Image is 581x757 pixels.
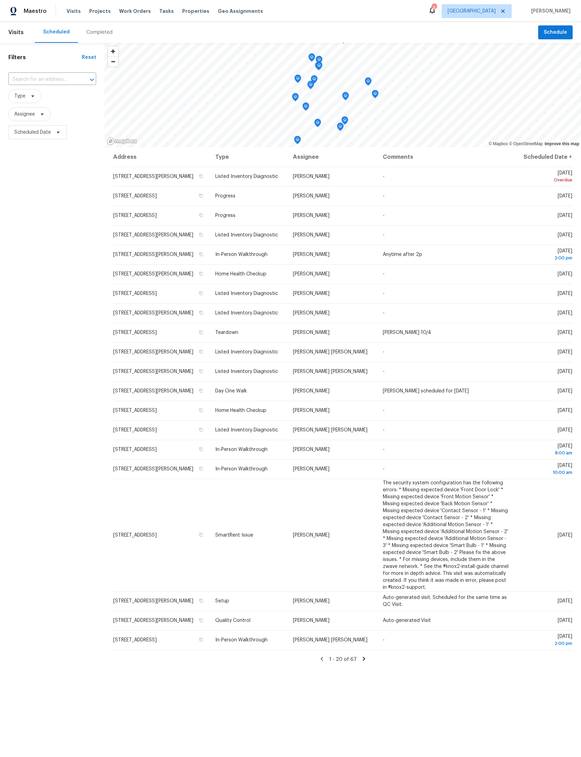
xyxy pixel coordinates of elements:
button: Copy Address [198,193,204,199]
span: [DATE] [558,618,572,623]
span: [STREET_ADDRESS][PERSON_NAME] [113,311,193,315]
span: In-Person Walkthrough [215,638,268,642]
span: Visits [67,8,81,15]
div: Map marker [311,75,318,86]
span: Setup [215,599,229,603]
canvas: Map [104,43,581,147]
span: [STREET_ADDRESS] [113,447,157,452]
span: [PERSON_NAME] [293,174,330,179]
span: Day One Walk [215,389,247,393]
span: [PERSON_NAME] [293,272,330,276]
button: Copy Address [198,349,204,355]
div: Map marker [302,102,309,113]
span: Work Orders [119,8,151,15]
div: Overdue [521,177,572,184]
span: - [383,369,385,374]
span: [PERSON_NAME] [293,330,330,335]
span: - [383,213,385,218]
button: Schedule [538,25,573,40]
span: [PERSON_NAME] [PERSON_NAME] [293,638,367,642]
span: [STREET_ADDRESS][PERSON_NAME] [113,369,193,374]
div: Scheduled [43,29,70,36]
span: [DATE] [558,291,572,296]
button: Zoom out [108,56,118,67]
span: [STREET_ADDRESS] [113,213,157,218]
span: Schedule [544,28,567,37]
div: Map marker [372,90,379,101]
span: The security system configuration has the following errors: * Missing expected device 'Front Door... [383,481,509,590]
span: [PERSON_NAME] [PERSON_NAME] [293,350,367,354]
span: [DATE] [558,369,572,374]
span: [DATE] [558,533,572,538]
span: [DATE] [521,444,572,456]
div: Map marker [308,53,315,64]
div: Map marker [294,136,301,147]
span: Zoom out [108,57,118,67]
span: [DATE] [558,272,572,276]
div: 10:00 am [521,469,572,476]
th: Scheduled Date ↑ [515,147,573,167]
span: Progress [215,194,235,198]
button: Copy Address [198,427,204,433]
span: In-Person Walkthrough [215,467,268,471]
span: Listed Inventory Diagnostic [215,311,278,315]
span: [STREET_ADDRESS][PERSON_NAME] [113,174,193,179]
span: Type [14,93,25,100]
button: Open [87,75,97,85]
span: [PERSON_NAME] [293,194,330,198]
h1: Filters [8,54,82,61]
span: Home Health Checkup [215,272,266,276]
span: [PERSON_NAME] [293,213,330,218]
a: OpenStreetMap [509,141,543,146]
span: Listed Inventory Diagnostic [215,428,278,432]
span: - [383,350,385,354]
button: Copy Address [198,251,204,257]
span: [PERSON_NAME] [293,233,330,237]
span: [STREET_ADDRESS][PERSON_NAME] [113,252,193,257]
span: Scheduled Date [14,129,51,136]
span: Progress [215,213,235,218]
span: - [383,311,385,315]
span: Maestro [24,8,47,15]
span: Assignee [14,111,35,118]
span: [STREET_ADDRESS] [113,638,157,642]
th: Type [210,147,287,167]
div: Map marker [315,62,322,72]
th: Address [113,147,210,167]
span: [DATE] [521,463,572,476]
button: Copy Address [198,637,204,643]
div: Map marker [316,56,323,67]
span: - [383,428,385,432]
th: Assignee [287,147,377,167]
span: [DATE] [558,233,572,237]
span: [DATE] [558,311,572,315]
a: Mapbox homepage [107,137,137,145]
a: Mapbox [489,141,508,146]
span: [PERSON_NAME] [293,618,330,623]
span: [STREET_ADDRESS] [113,330,157,335]
div: Map marker [337,123,344,133]
span: Auto-generated visit. Scheduled for the same time as QC Visit. [383,595,507,607]
span: [DATE] [558,428,572,432]
span: [PERSON_NAME] scheduled for [DATE] [383,389,469,393]
span: [PERSON_NAME] [293,408,330,413]
span: Home Health Checkup [215,408,266,413]
span: [STREET_ADDRESS][PERSON_NAME] [113,272,193,276]
span: [PERSON_NAME] [PERSON_NAME] [293,369,367,374]
span: Listed Inventory Diagnostic [215,233,278,237]
span: [STREET_ADDRESS] [113,408,157,413]
span: - [383,174,385,179]
span: Quality Control [215,618,250,623]
div: 2:00 pm [521,640,572,647]
span: Visits [8,25,24,40]
span: [STREET_ADDRESS][PERSON_NAME] [113,599,193,603]
span: SmartRent Issue [215,533,253,538]
button: Copy Address [198,598,204,604]
button: Copy Address [198,466,204,472]
span: [DATE] [521,171,572,184]
span: Properties [182,8,209,15]
span: [STREET_ADDRESS] [113,428,157,432]
span: In-Person Walkthrough [215,252,268,257]
button: Zoom in [108,46,118,56]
